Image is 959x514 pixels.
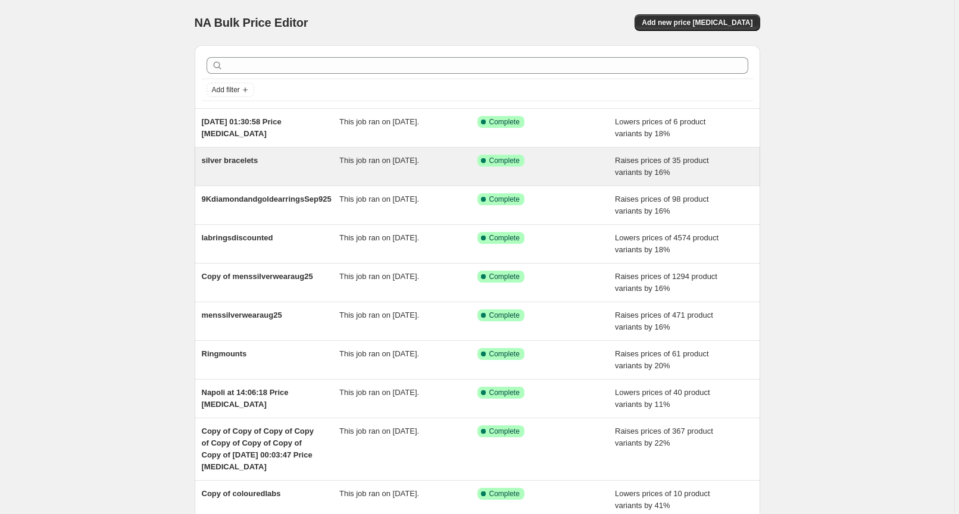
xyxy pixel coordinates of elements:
[615,388,710,409] span: Lowers prices of 40 product variants by 11%
[339,489,419,498] span: This job ran on [DATE].
[489,349,520,359] span: Complete
[339,156,419,165] span: This job ran on [DATE].
[489,489,520,499] span: Complete
[489,272,520,281] span: Complete
[615,195,709,215] span: Raises prices of 98 product variants by 16%
[212,85,240,95] span: Add filter
[489,195,520,204] span: Complete
[489,388,520,397] span: Complete
[339,311,419,319] span: This job ran on [DATE].
[339,195,419,203] span: This job ran on [DATE].
[489,311,520,320] span: Complete
[202,489,281,498] span: Copy of colouredlabs
[202,117,282,138] span: [DATE] 01:30:58 Price [MEDICAL_DATA]
[202,156,258,165] span: silver bracelets
[339,233,419,242] span: This job ran on [DATE].
[202,233,273,242] span: labringsdiscounted
[615,349,709,370] span: Raises prices of 61 product variants by 20%
[489,117,520,127] span: Complete
[615,489,710,510] span: Lowers prices of 10 product variants by 41%
[202,311,282,319] span: menssilverwearaug25
[642,18,752,27] span: Add new price [MEDICAL_DATA]
[615,233,719,254] span: Lowers prices of 4574 product variants by 18%
[202,388,289,409] span: Napoli at 14:06:18 Price [MEDICAL_DATA]
[339,117,419,126] span: This job ran on [DATE].
[339,272,419,281] span: This job ran on [DATE].
[635,14,760,31] button: Add new price [MEDICAL_DATA]
[207,83,254,97] button: Add filter
[615,272,717,293] span: Raises prices of 1294 product variants by 16%
[615,427,713,447] span: Raises prices of 367 product variants by 22%
[202,427,314,471] span: Copy of Copy of Copy of Copy of Copy of Copy of Copy of Copy of [DATE] 00:03:47 Price [MEDICAL_DATA]
[339,427,419,435] span: This job ran on [DATE].
[489,427,520,436] span: Complete
[339,349,419,358] span: This job ran on [DATE].
[489,156,520,165] span: Complete
[195,16,308,29] span: NA Bulk Price Editor
[202,349,247,358] span: Ringmounts
[615,117,705,138] span: Lowers prices of 6 product variants by 18%
[202,195,332,203] span: 9KdiamondandgoldearringsSep925
[489,233,520,243] span: Complete
[615,311,713,331] span: Raises prices of 471 product variants by 16%
[202,272,313,281] span: Copy of menssilverwearaug25
[339,388,419,397] span: This job ran on [DATE].
[615,156,709,177] span: Raises prices of 35 product variants by 16%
